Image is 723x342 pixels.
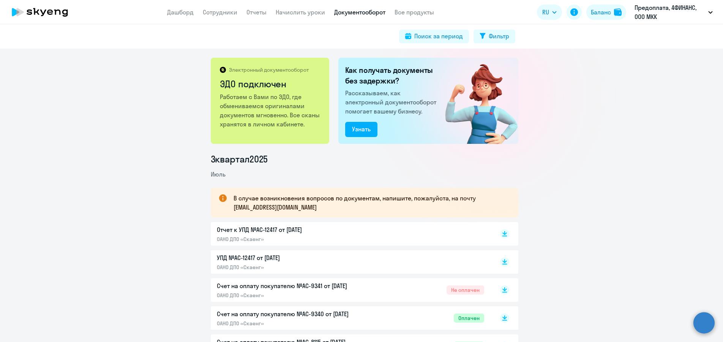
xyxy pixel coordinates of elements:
button: Фильтр [474,30,515,43]
p: ОАНО ДПО «Скаенг» [217,320,376,327]
button: Узнать [345,122,377,137]
p: Предоплата, 4ФИНАНС, ООО МКК [635,3,705,21]
p: Счет на оплату покупателю №AC-9340 от [DATE] [217,309,376,318]
span: Не оплачен [447,285,484,295]
div: Фильтр [489,32,509,41]
button: RU [537,5,562,20]
p: ОАНО ДПО «Скаенг» [217,292,376,299]
p: ОАНО ДПО «Скаенг» [217,264,376,271]
a: Счет на оплату покупателю №AC-9340 от [DATE]ОАНО ДПО «Скаенг»Оплачен [217,309,484,327]
span: Оплачен [454,314,484,323]
p: ОАНО ДПО «Скаенг» [217,236,376,243]
a: Дашборд [167,8,194,16]
p: Рассказываем, как электронный документооборот помогает вашему бизнесу. [345,88,439,116]
a: Документооборот [334,8,385,16]
p: УПД №AC-12417 от [DATE] [217,253,376,262]
img: connected [433,58,518,144]
a: Отчеты [246,8,267,16]
a: Отчет к УПД №AC-12417 от [DATE]ОАНО ДПО «Скаенг» [217,225,484,243]
p: В случае возникновения вопросов по документам, напишите, пожалуйста, на почту [EMAIL_ADDRESS][DOM... [234,194,505,212]
span: Июль [211,170,226,178]
p: Счет на оплату покупателю №AC-9341 от [DATE] [217,281,376,290]
button: Балансbalance [586,5,626,20]
button: Поиск за период [399,30,469,43]
div: Поиск за период [414,32,463,41]
a: Сотрудники [203,8,237,16]
a: Все продукты [395,8,434,16]
img: balance [614,8,622,16]
div: Узнать [352,125,371,134]
span: RU [542,8,549,17]
p: Работаем с Вами по ЭДО, где обмениваемся оригиналами документов мгновенно. Все сканы хранятся в л... [220,92,321,129]
p: Электронный документооборот [229,66,309,73]
div: Баланс [591,8,611,17]
p: Отчет к УПД №AC-12417 от [DATE] [217,225,376,234]
li: 3 квартал 2025 [211,153,518,165]
a: Начислить уроки [276,8,325,16]
h2: ЭДО подключен [220,78,321,90]
a: УПД №AC-12417 от [DATE]ОАНО ДПО «Скаенг» [217,253,484,271]
a: Счет на оплату покупателю №AC-9341 от [DATE]ОАНО ДПО «Скаенг»Не оплачен [217,281,484,299]
button: Предоплата, 4ФИНАНС, ООО МКК [631,3,717,21]
h2: Как получать документы без задержки? [345,65,439,86]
